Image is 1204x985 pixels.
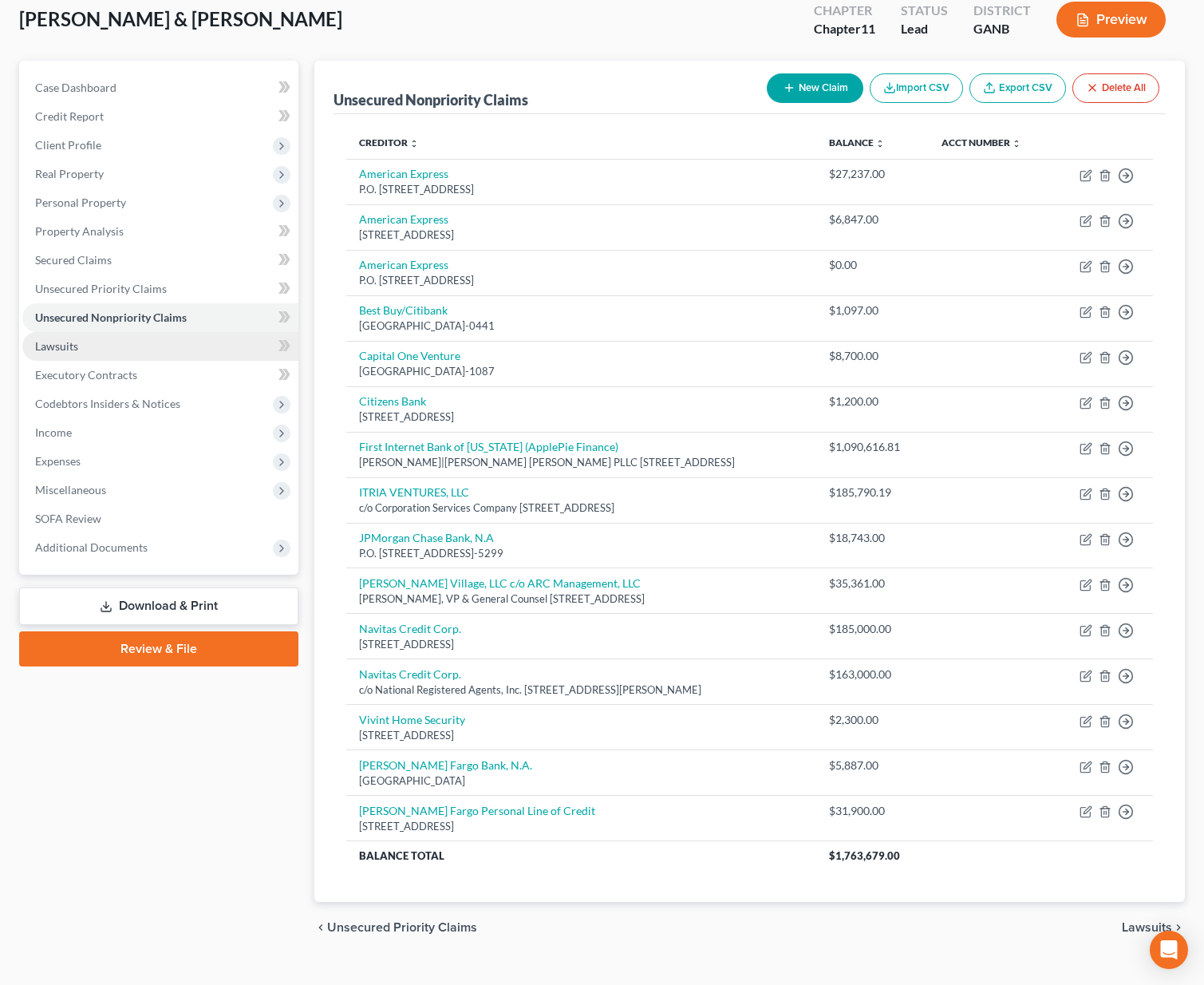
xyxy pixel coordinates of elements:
div: $1,097.00 [829,303,917,318]
span: Unsecured Priority Claims [35,282,167,295]
span: Secured Claims [35,253,112,267]
div: $1,200.00 [829,394,917,409]
div: Status [901,2,948,20]
a: American Express [359,258,448,271]
a: Unsecured Nonpriority Claims [22,303,298,332]
div: [GEOGRAPHIC_DATA]-1087 [359,364,803,379]
div: Lead [901,20,948,38]
span: Expenses [35,454,81,468]
div: $31,900.00 [829,803,917,819]
div: $185,790.19 [829,485,917,500]
div: $1,090,616.81 [829,439,917,455]
div: [STREET_ADDRESS] [359,728,803,743]
div: c/o National Registered Agents, Inc. [STREET_ADDRESS][PERSON_NAME] [359,682,803,698]
div: [GEOGRAPHIC_DATA]-0441 [359,318,803,334]
div: [STREET_ADDRESS] [359,637,803,652]
div: $18,743.00 [829,530,917,546]
div: GANB [973,20,1031,38]
a: [PERSON_NAME] Fargo Personal Line of Credit [359,804,595,817]
div: $163,000.00 [829,667,917,682]
div: Chapter [814,20,875,38]
a: Review & File [19,631,298,667]
div: $185,000.00 [829,621,917,637]
div: Open Intercom Messenger [1150,931,1188,969]
span: Lawsuits [1122,921,1172,934]
button: Lawsuits chevron_right [1122,921,1185,934]
div: District [973,2,1031,20]
div: P.O. [STREET_ADDRESS] [359,182,803,197]
i: unfold_more [1012,139,1021,148]
a: Acct Number unfold_more [941,136,1021,148]
i: unfold_more [875,139,885,148]
div: [PERSON_NAME]|[PERSON_NAME] [PERSON_NAME] PLLC [STREET_ADDRESS] [359,455,803,470]
span: Codebtors Insiders & Notices [35,397,180,410]
a: [PERSON_NAME] Fargo Bank, N.A. [359,758,532,772]
button: chevron_left Unsecured Priority Claims [314,921,477,934]
span: Miscellaneous [35,483,106,496]
i: unfold_more [409,139,419,148]
a: Unsecured Priority Claims [22,275,298,303]
span: Case Dashboard [35,81,116,94]
span: Client Profile [35,138,101,152]
th: Balance Total [346,841,815,870]
button: New Claim [767,73,863,103]
span: Unsecured Nonpriority Claims [35,311,187,324]
span: Unsecured Priority Claims [327,921,477,934]
span: Real Property [35,167,104,180]
div: $27,237.00 [829,166,917,182]
a: Download & Print [19,587,298,625]
a: American Express [359,212,448,226]
a: Creditor unfold_more [359,136,419,148]
a: Secured Claims [22,246,298,275]
a: Vivint Home Security [359,713,465,726]
div: Chapter [814,2,875,20]
div: [GEOGRAPHIC_DATA] [359,773,803,789]
a: Lawsuits [22,332,298,361]
div: $0.00 [829,257,917,273]
button: Delete All [1072,73,1159,103]
a: Best Buy/Citibank [359,303,448,317]
span: 11 [861,21,875,36]
div: P.O. [STREET_ADDRESS] [359,273,803,288]
span: $1,763,679.00 [829,849,900,862]
div: c/o Corporation Services Company [STREET_ADDRESS] [359,500,803,516]
a: Citizens Bank [359,394,426,408]
i: chevron_right [1172,921,1185,934]
div: Unsecured Nonpriority Claims [334,90,528,109]
a: JPMorgan Chase Bank, N.A [359,531,494,544]
span: Lawsuits [35,339,78,353]
span: Income [35,425,72,439]
a: Credit Report [22,102,298,131]
span: Credit Report [35,109,104,123]
i: chevron_left [314,921,327,934]
a: Balance unfold_more [829,136,885,148]
div: $6,847.00 [829,212,917,227]
button: Preview [1056,2,1166,38]
a: Export CSV [969,73,1066,103]
div: $2,300.00 [829,712,917,728]
a: Executory Contracts [22,361,298,390]
a: Case Dashboard [22,73,298,102]
span: Additional Documents [35,540,148,554]
a: ITRIA VENTURES, LLC [359,485,469,499]
div: $8,700.00 [829,348,917,364]
span: SOFA Review [35,512,101,525]
a: American Express [359,167,448,180]
a: Navitas Credit Corp. [359,622,461,635]
div: $5,887.00 [829,758,917,773]
span: Executory Contracts [35,368,137,382]
a: Navitas Credit Corp. [359,667,461,681]
button: Import CSV [870,73,963,103]
a: [PERSON_NAME] Village, LLC c/o ARC Management, LLC [359,576,641,590]
a: Property Analysis [22,217,298,246]
div: [STREET_ADDRESS] [359,227,803,243]
div: P.O. [STREET_ADDRESS]-5299 [359,546,803,561]
a: First Internet Bank of [US_STATE] (ApplePie Finance) [359,440,618,453]
a: Capital One Venture [359,349,460,362]
div: $35,361.00 [829,576,917,591]
div: [STREET_ADDRESS] [359,409,803,425]
span: [PERSON_NAME] & [PERSON_NAME] [19,7,342,30]
div: [STREET_ADDRESS] [359,819,803,834]
div: [PERSON_NAME], VP & General Counsel [STREET_ADDRESS] [359,591,803,607]
a: SOFA Review [22,504,298,533]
